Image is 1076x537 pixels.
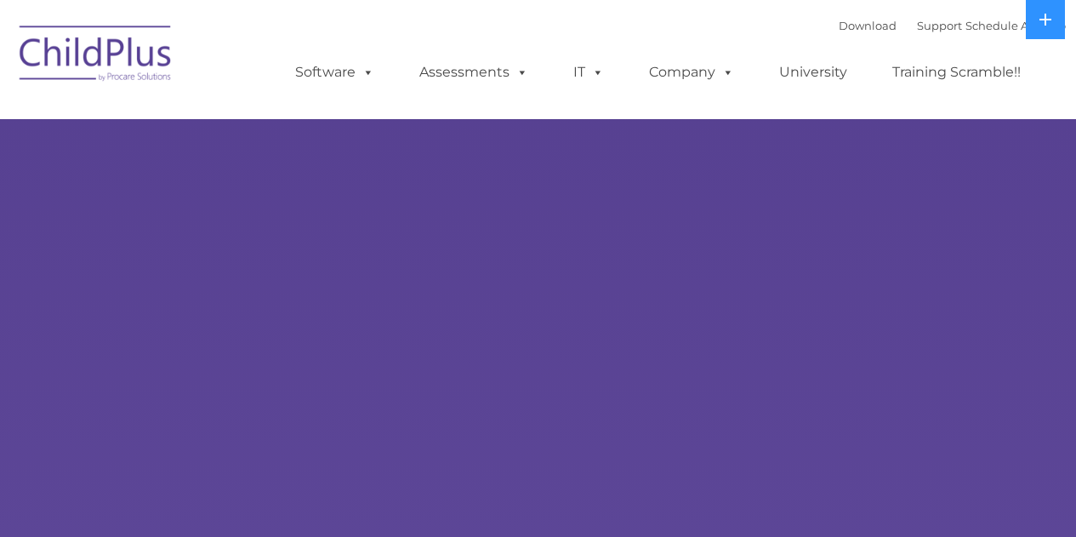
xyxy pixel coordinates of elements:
[402,55,545,89] a: Assessments
[632,55,751,89] a: Company
[11,14,181,99] img: ChildPlus by Procare Solutions
[839,19,897,32] a: Download
[875,55,1038,89] a: Training Scramble!!
[556,55,621,89] a: IT
[762,55,864,89] a: University
[278,55,391,89] a: Software
[917,19,962,32] a: Support
[839,19,1066,32] font: |
[965,19,1066,32] a: Schedule A Demo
